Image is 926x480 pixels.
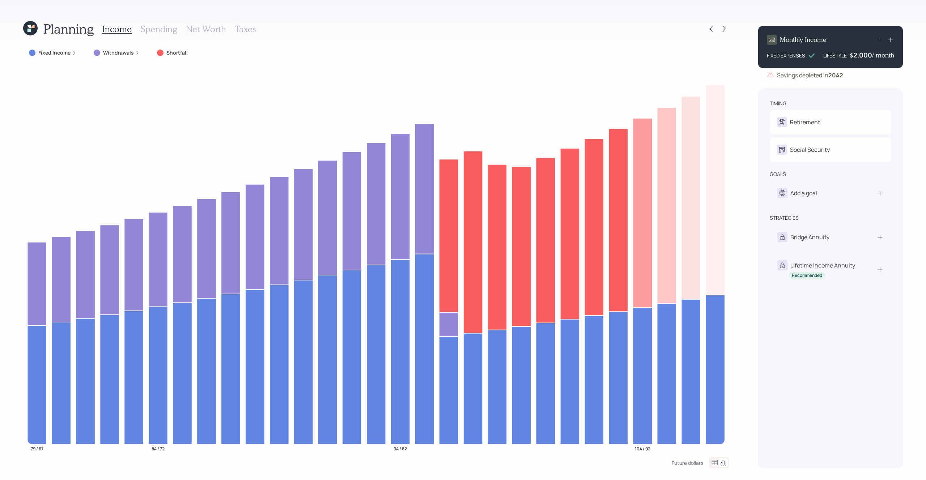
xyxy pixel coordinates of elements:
[166,49,188,56] label: Shortfall
[790,145,830,154] div: Social Security
[770,100,786,107] div: timing
[823,52,847,59] div: LIFESTYLE
[186,24,226,34] h3: Net Worth
[235,24,256,34] h3: Taxes
[102,24,132,34] h3: Income
[872,51,894,59] h4: / month
[31,445,43,451] tspan: 79 / 67
[767,52,805,59] div: FIXED EXPENSES
[770,214,799,222] div: strategies
[790,261,855,270] div: Lifetime Income Annuity
[394,445,407,451] tspan: 94 / 82
[790,233,829,241] div: Bridge Annuity
[850,51,853,59] h4: $
[790,118,820,127] div: Retirement
[140,24,177,34] h3: Spending
[777,71,843,80] div: Savings depleted in
[770,171,786,178] div: goals
[103,49,134,56] label: Withdrawals
[828,71,843,79] b: 2042
[38,49,71,56] label: Fixed Income
[635,445,650,451] tspan: 104 / 92
[672,459,703,466] div: Future dollars
[790,189,817,197] div: Add a goal
[792,273,822,279] div: Recommended
[853,51,872,59] div: 2,000
[152,445,165,451] tspan: 84 / 72
[43,21,94,37] h1: Planning
[780,36,827,44] h4: Monthly Income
